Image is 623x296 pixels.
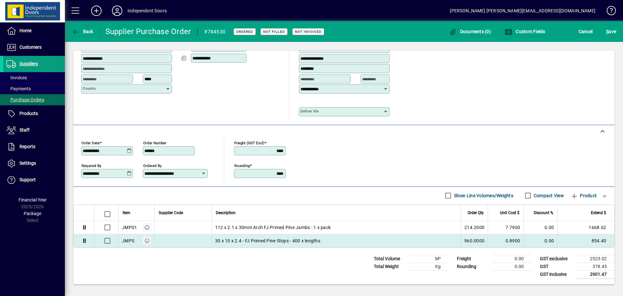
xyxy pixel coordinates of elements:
mat-label: Ordered by [143,163,162,168]
td: Total Volume [371,255,409,263]
td: M³ [409,255,448,263]
label: Compact View [532,192,564,199]
mat-label: Deliver via [300,109,318,113]
span: 30 x 10 x 2.4 - FJ Primed Pine Stops - 400 x lengths [215,238,320,244]
td: 378.45 [576,263,615,270]
td: 0.00 [523,234,557,247]
span: Not Invoiced [295,30,322,34]
div: [PERSON_NAME] [PERSON_NAME][EMAIL_ADDRESS][DOMAIN_NAME] [450,6,595,16]
td: 1668.62 [557,221,614,234]
span: Item [123,209,130,216]
td: 960.0000 [461,234,488,247]
span: Documents (0) [449,29,491,34]
a: Purchase Orders [3,94,65,105]
span: Purchase Orders [6,97,44,102]
span: Suppliers [19,61,38,66]
button: Save [605,26,618,37]
a: Settings [3,155,65,172]
span: ave [606,26,616,37]
mat-label: Freight (GST excl) [234,140,264,145]
mat-label: Rounding [234,163,250,168]
span: Product [570,190,597,201]
span: Settings [19,161,36,166]
td: 0.8900 [488,234,523,247]
span: Products [19,111,38,116]
mat-label: Order number [143,140,166,145]
mat-label: Country [83,86,96,91]
span: Back [72,29,93,34]
td: 854.40 [557,234,614,247]
span: Cancel [579,26,593,37]
td: 2901.47 [576,270,615,278]
a: Reports [3,139,65,155]
span: Home [19,28,31,33]
span: Order Qty [468,209,484,216]
button: Profile [107,5,128,17]
span: Unit Cost $ [500,209,519,216]
span: Invoices [6,75,27,80]
button: Documents (0) [447,26,493,37]
td: 2523.02 [576,255,615,263]
div: #784530 [204,27,226,37]
td: 7.7900 [488,221,523,234]
div: Supplier Purchase Order [105,26,191,37]
span: 112 x 2.1 x 30mm Arch FJ Primed Pine Jambs - 1 x pack [215,224,331,231]
label: Show Line Volumes/Weights [453,192,513,199]
a: Invoices [3,72,65,83]
a: Support [3,172,65,188]
td: 0.00 [493,263,531,270]
td: 214.2000 [461,221,488,234]
button: Back [70,26,95,37]
button: Add [86,5,107,17]
td: 0.00 [493,255,531,263]
td: Rounding [454,263,493,270]
button: Cancel [577,26,594,37]
td: Kg [409,263,448,270]
td: Freight [454,255,493,263]
div: Independent Doors [128,6,167,16]
mat-label: Required by [81,163,101,168]
a: Payments [3,83,65,94]
span: Not Filled [263,30,285,34]
button: Custom Fields [503,26,547,37]
a: Knowledge Base [602,1,615,22]
a: Staff [3,122,65,138]
td: 0.00 [523,221,557,234]
span: Custom Fields [505,29,545,34]
span: S [606,29,609,34]
td: Total Weight [371,263,409,270]
app-page-header-button: Back [65,26,101,37]
span: Staff [19,127,30,133]
span: Package [24,211,41,216]
span: Extend $ [591,209,606,216]
mat-label: Order date [81,140,100,145]
div: JMPS [122,238,134,244]
a: Home [3,23,65,39]
span: Supplier Code [159,209,183,216]
td: GST inclusive [537,270,576,278]
span: Support [19,177,36,182]
button: Product [567,190,600,201]
span: Payments [6,86,31,91]
span: Description [216,209,236,216]
a: Customers [3,39,65,56]
td: GST [537,263,576,270]
span: Discount % [534,209,553,216]
div: JMP01 [122,224,137,231]
span: Financial Year [18,197,47,202]
span: Ordered [236,30,253,34]
span: Reports [19,144,35,149]
td: GST exclusive [537,255,576,263]
a: Products [3,106,65,122]
span: Customers [19,45,42,50]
